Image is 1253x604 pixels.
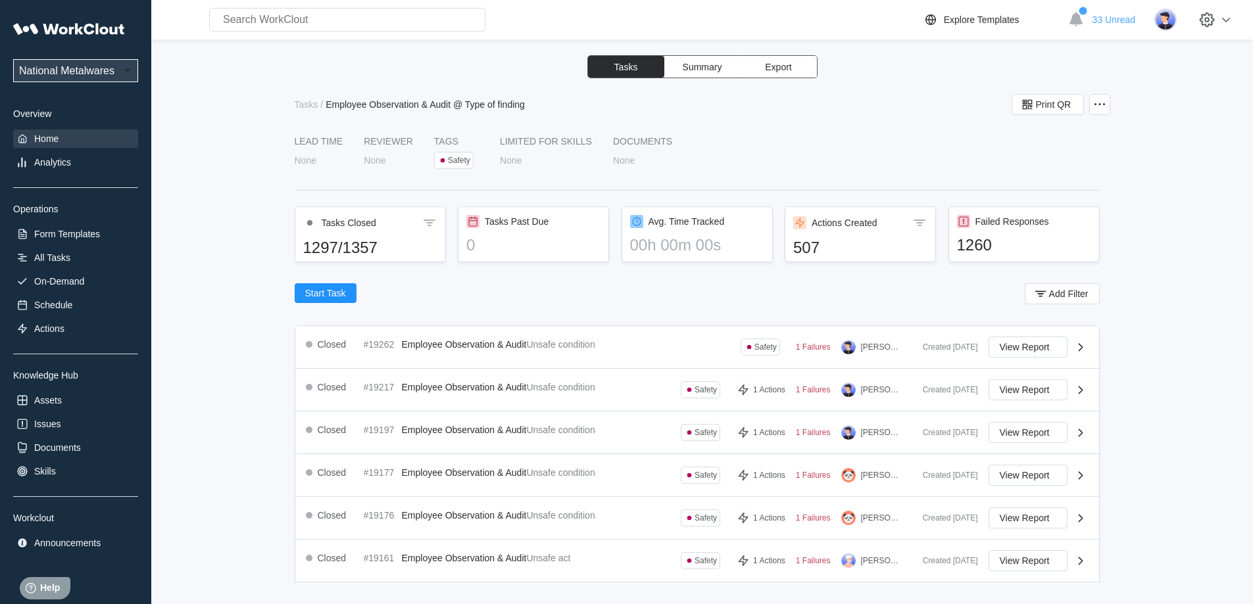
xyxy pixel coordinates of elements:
div: 1 Failures [796,513,831,523]
div: All Tasks [34,252,70,263]
div: #19176 [364,510,397,521]
div: Workclout [13,513,138,523]
div: Explore Templates [944,14,1020,25]
span: Print QR [1036,100,1071,109]
span: View Report [1000,428,1050,437]
div: 507 [793,239,927,257]
div: None [500,155,522,166]
div: Safety [695,385,717,394]
button: Add Filter [1025,283,1100,304]
div: None [295,155,316,166]
span: View Report [1000,513,1050,523]
div: 00h 00m 00s [630,236,764,254]
span: Add Filter [1049,289,1089,298]
button: View Report [989,465,1068,486]
div: 1 Actions [753,428,785,437]
div: Avg. Time Tracked [649,216,725,227]
div: [PERSON_NAME] [861,385,902,394]
div: 1 Actions [753,513,785,523]
button: Print QR [1012,94,1084,115]
div: Announcements [34,538,101,548]
div: #19161 [364,553,397,563]
div: Overview [13,108,138,119]
button: Tasks [588,56,664,78]
a: All Tasks [13,248,138,267]
span: Tasks [614,62,638,72]
div: Tasks [295,99,318,110]
a: Form Templates [13,225,138,243]
div: 1 Failures [796,471,831,480]
div: 1297/1357 [303,239,437,257]
div: Employee Observation & Audit @ Type of finding [326,99,525,110]
img: user-5.png [1154,9,1177,31]
div: Skills [34,466,56,476]
span: Export [765,62,791,72]
span: Employee Observation & Audit [402,553,527,563]
img: user-3.png [841,553,856,568]
div: Operations [13,204,138,214]
a: Actions [13,319,138,338]
div: 1 Failures [796,342,831,352]
div: 1 Failures [796,556,831,565]
img: user-5.png [841,425,856,440]
div: LEAD TIME [295,136,343,147]
div: / [320,99,323,110]
a: Assets [13,391,138,409]
img: user-5.png [841,383,856,397]
button: View Report [989,422,1068,443]
div: [PERSON_NAME] [861,556,902,565]
button: View Report [989,337,1068,358]
a: Tasks [295,99,321,110]
div: Tags [434,136,479,147]
div: 0 [466,236,601,254]
input: Search WorkClout [209,8,485,32]
div: #19262 [364,339,397,350]
mark: Unsafe condition [526,382,595,392]
div: Closed [318,467,347,478]
div: Closed [318,425,347,435]
div: Safety [695,513,717,523]
div: 1 Actions [753,385,785,394]
div: Reviewer [364,136,413,147]
div: Safety [754,342,777,352]
mark: Unsafe condition [526,467,595,478]
div: Created [DATE] [912,471,978,480]
div: Schedule [34,300,72,310]
mark: Unsafe condition [526,425,595,435]
div: Created [DATE] [912,556,978,565]
div: LIMITED FOR SKILLS [500,136,592,147]
div: Tasks Closed [322,218,376,228]
a: Analytics [13,153,138,172]
div: Analytics [34,157,71,168]
span: 33 Unread [1093,14,1135,25]
span: View Report [1000,342,1050,352]
div: On-Demand [34,276,84,287]
span: Employee Observation & Audit [402,510,527,521]
span: Employee Observation & Audit [402,382,527,392]
a: Closed#19161Employee Observation & AuditUnsafe actSafety1 Actions1 Failures[PERSON_NAME]Created [... [295,540,1099,582]
div: Created [DATE] [912,385,978,394]
div: Closed [318,382,347,392]
div: [PERSON_NAME] [861,513,902,523]
span: Employee Observation & Audit [402,425,527,435]
div: Assets [34,395,62,406]
div: Created [DATE] [912,342,978,352]
div: Safety [695,471,717,480]
span: View Report [1000,385,1050,394]
div: Documents [613,136,672,147]
img: panda.png [841,468,856,482]
div: #19177 [364,467,397,478]
div: 1 Actions [753,556,785,565]
div: Tasks Past Due [485,216,549,227]
mark: Unsafe act [526,553,570,563]
a: Closed#19177Employee Observation & AuditUnsafe conditionSafety1 Actions1 Failures[PERSON_NAME]Cre... [295,454,1099,497]
span: Employee Observation & Audit [402,467,527,478]
img: user-5.png [841,340,856,354]
div: Closed [318,510,347,521]
div: 1 Actions [753,471,785,480]
img: panda.png [841,511,856,525]
button: View Report [989,507,1068,528]
span: View Report [1000,471,1050,480]
a: Schedule [13,296,138,314]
